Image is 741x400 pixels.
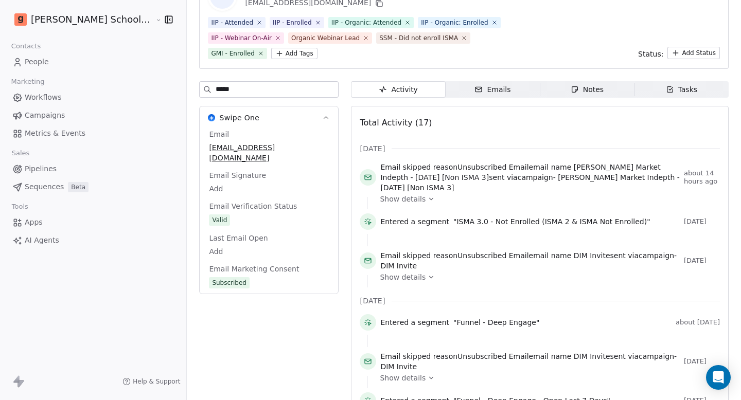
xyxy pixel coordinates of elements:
[207,264,301,274] span: Email Marketing Consent
[209,142,329,163] span: [EMAIL_ADDRESS][DOMAIN_NAME]
[12,11,148,28] button: [PERSON_NAME] School of Finance LLP
[684,169,720,186] span: about 14 hours ago
[209,184,329,194] span: Add
[571,84,604,95] div: Notes
[380,351,680,372] span: reason email name sent via campaign -
[8,178,178,195] a: SequencesBeta
[360,143,385,154] span: [DATE]
[8,89,178,106] a: Workflows
[7,39,45,54] span: Contacts
[8,53,178,70] a: People
[211,18,253,27] div: IIP - Attended
[273,18,312,27] div: IIP - Enrolled
[379,33,458,43] div: SSM - Did not enroll ISMA
[380,194,426,204] span: Show details
[638,49,663,59] span: Status:
[200,106,338,129] button: Swipe OneSwipe One
[380,317,449,328] span: Entered a segment
[207,233,270,243] span: Last Email Open
[360,118,432,128] span: Total Activity (17)
[380,373,713,383] a: Show details
[457,163,529,171] span: Unsubscribed Email
[676,318,720,326] span: about [DATE]
[8,125,178,142] a: Metrics & Events
[207,201,299,211] span: Email Verification Status
[25,181,64,192] span: Sequences
[684,257,720,265] span: [DATE]
[574,352,610,360] span: DIM Invite
[380,352,431,360] span: Email skipped
[380,250,680,271] span: reason email name sent via campaign -
[380,272,713,282] a: Show details
[25,57,49,67] span: People
[360,296,385,306] span: [DATE]
[574,251,610,260] span: DIM Invite
[25,128,85,139] span: Metrics & Events
[25,163,57,174] span: Pipelines
[380,163,660,181] span: [PERSON_NAME] Market Indepth - [DATE] [Non ISMA 3]
[291,33,360,43] div: Organic Webinar Lead
[212,215,227,225] div: Valid
[68,182,89,192] span: Beta
[666,84,698,95] div: Tasks
[133,377,180,386] span: Help & Support
[7,199,32,214] span: Tools
[7,146,34,161] span: Sales
[209,246,329,257] span: Add
[122,377,180,386] a: Help & Support
[706,365,731,390] div: Open Intercom Messenger
[207,129,231,139] span: Email
[684,357,720,366] span: [DATE]
[453,216,650,227] span: "ISMA 3.0 - Not Enrolled (ISMA 2 & ISMA Not Enrolled)"
[31,13,153,26] span: [PERSON_NAME] School of Finance LLP
[8,160,178,177] a: Pipelines
[8,214,178,231] a: Apps
[211,33,272,43] div: IIP - Webinar On-Air
[380,251,431,260] span: Email skipped
[200,129,338,294] div: Swipe OneSwipe One
[474,84,510,95] div: Emails
[25,92,62,103] span: Workflows
[457,352,529,360] span: Unsubscribed Email
[421,18,488,27] div: IIP - Organic: Enrolled
[8,232,178,249] a: AI Agents
[380,163,431,171] span: Email skipped
[7,74,49,89] span: Marketing
[8,107,178,124] a: Campaigns
[25,110,65,121] span: Campaigns
[380,162,680,193] span: reason email name sent via campaign -
[208,114,215,121] img: Swipe One
[14,13,27,26] img: Goela%20School%20Logos%20(4).png
[380,216,449,227] span: Entered a segment
[271,48,317,59] button: Add Tags
[457,251,529,260] span: Unsubscribed Email
[212,278,246,288] div: Subscribed
[380,362,417,371] span: DIM Invite
[331,18,402,27] div: IIP - Organic: Attended
[667,47,720,59] button: Add Status
[211,49,254,58] div: GMI - Enrolled
[453,317,539,328] span: "Funnel - Deep Engage"
[380,194,713,204] a: Show details
[25,235,59,246] span: AI Agents
[25,217,43,228] span: Apps
[207,170,268,180] span: Email Signature
[380,272,426,282] span: Show details
[380,262,417,270] span: DIM Invite
[219,113,259,123] span: Swipe One
[684,217,720,226] span: [DATE]
[380,373,426,383] span: Show details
